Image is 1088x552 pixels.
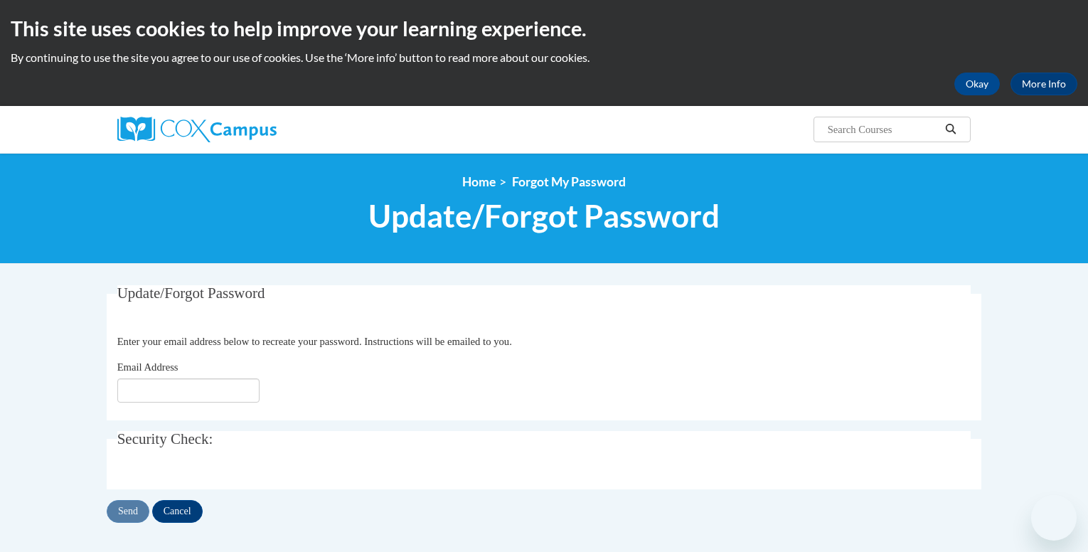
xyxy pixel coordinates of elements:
[117,430,213,447] span: Security Check:
[117,117,388,142] a: Cox Campus
[117,378,260,403] input: Email
[1010,73,1077,95] a: More Info
[512,174,626,189] span: Forgot My Password
[117,336,512,347] span: Enter your email address below to recreate your password. Instructions will be emailed to you.
[368,197,720,235] span: Update/Forgot Password
[11,14,1077,43] h2: This site uses cookies to help improve your learning experience.
[1031,495,1077,541] iframe: Button to launch messaging window
[462,174,496,189] a: Home
[117,285,265,302] span: Update/Forgot Password
[826,121,940,138] input: Search Courses
[11,50,1077,65] p: By continuing to use the site you agree to our use of cookies. Use the ‘More info’ button to read...
[117,117,277,142] img: Cox Campus
[954,73,1000,95] button: Okay
[940,121,961,138] button: Search
[152,500,203,523] input: Cancel
[117,361,178,373] span: Email Address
